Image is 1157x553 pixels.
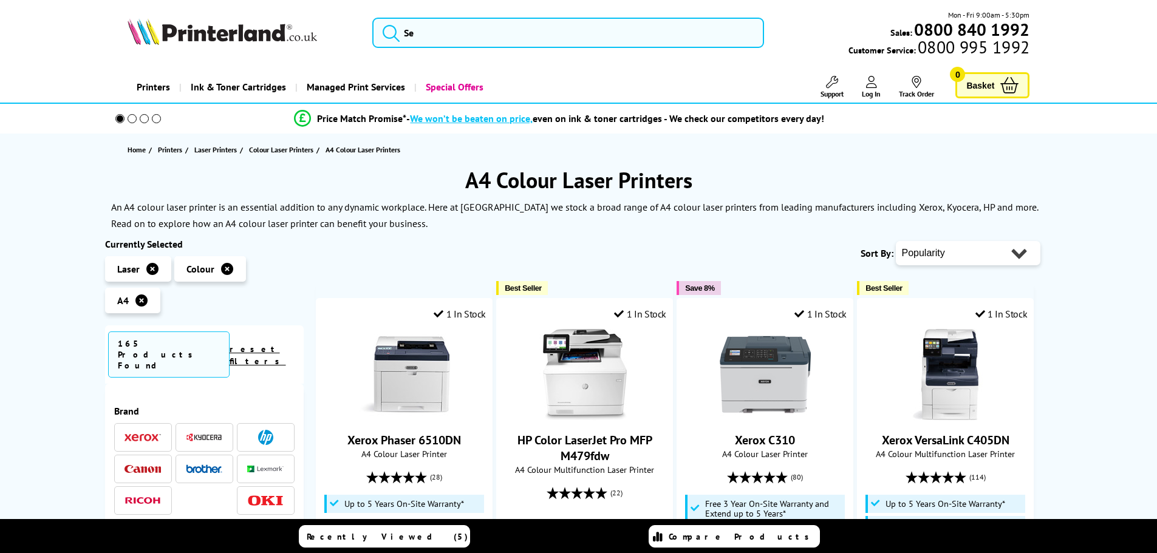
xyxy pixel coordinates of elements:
li: modal_Promise [99,108,1020,129]
div: 1 In Stock [794,308,847,320]
a: Colour Laser Printers [249,143,316,156]
span: Laser Printers [194,143,237,156]
a: Printers [158,143,185,156]
img: HP [258,430,273,445]
a: Support [821,76,844,98]
span: 0800 995 1992 [916,41,1029,53]
div: 1 In Stock [614,308,666,320]
a: Special Offers [414,72,493,103]
span: Mon - Fri 9:00am - 5:30pm [948,9,1029,21]
a: Xerox Phaser 6510DN [359,410,450,422]
input: Se [372,18,764,48]
img: Printerland Logo [128,18,317,45]
span: A4 Colour Multifunction Laser Printer [503,464,666,475]
div: 1 In Stock [434,308,486,320]
span: (80) [791,466,803,489]
span: (114) [969,466,986,489]
img: Kyocera [186,433,222,442]
span: Colour Laser Printers [249,143,313,156]
span: Brand [114,405,295,417]
span: 0 [950,67,965,82]
span: (28) [430,466,442,489]
span: Sales: [890,27,912,38]
a: Laser Printers [194,143,240,156]
img: Ricoh [125,497,161,504]
span: A4 Colour Laser Printer [683,448,847,460]
img: Xerox Phaser 6510DN [359,329,450,420]
img: OKI [247,495,284,506]
a: Canon [125,461,161,477]
img: Brother [186,464,222,473]
span: Colour [186,263,214,275]
a: Xerox C310 [720,410,811,422]
span: A4 Colour Laser Printers [326,145,400,154]
span: Save 8% [685,283,714,293]
a: Kyocera [186,430,222,445]
span: Log In [862,89,881,98]
a: OKI [247,493,284,508]
a: Xerox C310 [735,432,795,448]
a: Brother [186,461,222,477]
span: Compare Products [669,531,816,542]
span: We won’t be beaten on price, [410,112,533,124]
span: A4 Colour Laser Printer [323,448,486,460]
a: HP [247,430,284,445]
a: Xerox VersaLink C405DN [900,410,991,422]
a: Xerox Phaser 6510DN [347,432,461,448]
a: Ink & Toner Cartridges [179,72,295,103]
img: Lexmark [247,466,284,473]
img: Xerox VersaLink C405DN [900,329,991,420]
a: reset filters [230,344,286,367]
p: An A4 colour laser printer is an essential addition to any dynamic workplace. Here at [GEOGRAPHIC... [111,201,1038,229]
a: Xerox VersaLink C405DN [882,432,1009,448]
div: - even on ink & toner cartridges - We check our competitors every day! [406,112,824,124]
span: Recently Viewed (5) [307,531,468,542]
a: Basket 0 [955,72,1029,98]
a: HP Color LaserJet Pro MFP M479fdw [539,410,630,422]
span: Free 3 Year On-Site Warranty and Extend up to 5 Years* [705,499,842,518]
span: Up to 5 Years On-Site Warranty* [886,499,1005,509]
span: (22) [610,481,623,504]
span: Price Match Promise* [317,112,406,124]
a: Lexmark [247,461,284,477]
span: Support [821,89,844,98]
span: Customer Service: [848,41,1029,56]
span: Best Seller [505,283,542,293]
span: Up to 5 Years On-Site Warranty* [344,499,464,509]
span: A4 Colour Multifunction Laser Printer [864,448,1027,460]
span: Basket [966,77,994,93]
span: Laser [117,263,140,275]
span: Best Seller [865,283,903,293]
div: 1 In Stock [975,308,1028,320]
a: Recently Viewed (5) [299,525,470,548]
a: 0800 840 1992 [912,24,1029,35]
span: A4 [117,294,129,307]
img: Canon [125,465,161,473]
img: HP Color LaserJet Pro MFP M479fdw [539,329,630,420]
span: 165 Products Found [108,331,230,378]
a: Compare Products [649,525,820,548]
div: Currently Selected [105,238,304,250]
b: 0800 840 1992 [914,18,1029,41]
img: Xerox C310 [720,329,811,420]
h1: A4 Colour Laser Printers [105,166,1053,194]
a: Track Order [899,76,934,98]
button: Best Seller [496,281,548,295]
span: Ink & Toner Cartridges [191,72,286,103]
a: Printers [128,72,179,103]
a: Home [128,143,149,156]
a: Printerland Logo [128,18,358,47]
span: Sort By: [861,247,893,259]
button: Best Seller [857,281,909,295]
a: Managed Print Services [295,72,414,103]
a: HP Color LaserJet Pro MFP M479fdw [517,432,652,464]
a: Xerox [125,430,161,445]
span: £329.00 [519,517,559,532]
a: Ricoh [125,493,161,508]
button: Save 8% [677,281,720,295]
a: Log In [862,76,881,98]
span: Printers [158,143,182,156]
img: Xerox [125,433,161,442]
